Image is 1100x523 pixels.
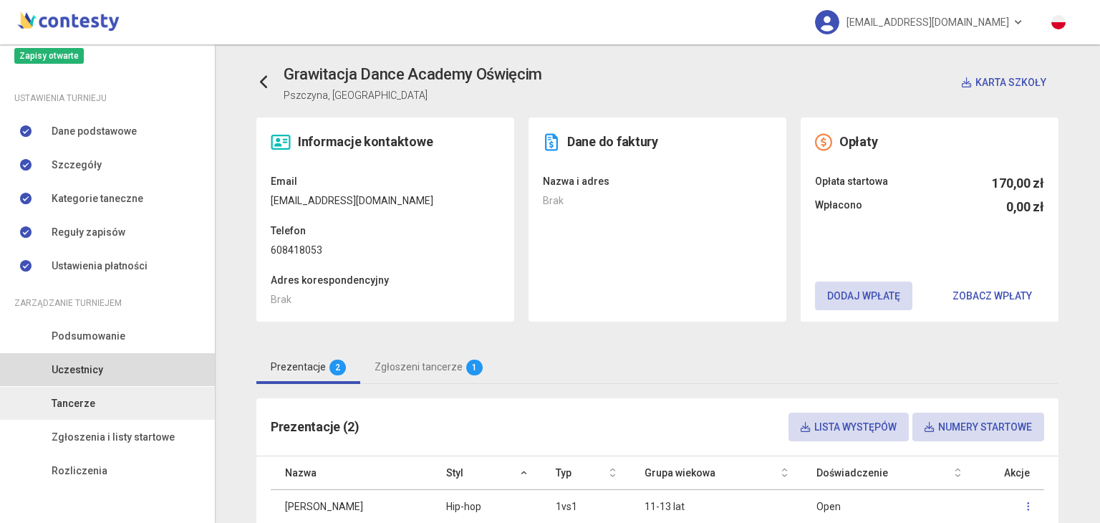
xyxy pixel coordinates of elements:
a: Zgłoszeni tancerze1 [360,350,497,384]
button: Karta szkoły [950,68,1058,97]
th: Nazwa [271,456,432,490]
dd: Brak [543,193,772,208]
a: Prezentacje2 [256,350,360,384]
div: Ustawienia turnieju [14,90,201,106]
button: Dodaj wpłatę [815,282,912,310]
button: Zobacz wpłaty [940,282,1044,310]
h5: 0,00 zł [1006,197,1044,217]
span: Dane do faktury [567,134,658,149]
dd: Brak [271,292,500,307]
span: Wpłacono [815,197,862,217]
dt: Adres korespondencyjny [271,272,500,288]
dt: Email [271,173,500,189]
dd: [EMAIL_ADDRESS][DOMAIN_NAME] [271,193,500,208]
td: 1vs1 [541,489,630,523]
img: money [815,133,832,151]
td: 11-13 lat [630,489,802,523]
span: Szczegóły [52,157,102,173]
th: Styl [432,456,541,490]
p: [PERSON_NAME] [285,499,418,514]
span: Dane podstawowe [52,123,137,139]
dd: 608418053 [271,242,500,258]
span: Opłata startowa [815,173,888,193]
dt: Telefon [271,223,500,239]
span: Zarządzanie turniejem [14,295,122,311]
td: Open [802,489,975,523]
span: Rozliczenia [52,463,107,479]
td: Hip-hop [432,489,541,523]
img: contact [271,133,291,151]
th: Doświadczenie [802,456,975,490]
h5: 170,00 zł [992,173,1044,193]
span: Tancerze [52,395,95,411]
span: Reguły zapisów [52,224,125,240]
span: Ustawienia płatności [52,258,148,274]
dt: Nazwa i adres [543,173,772,189]
span: Uczestnicy [52,362,103,378]
span: [EMAIL_ADDRESS][DOMAIN_NAME] [846,7,1009,37]
h3: Grawitacja Dance Academy Oświęcim [284,62,542,87]
th: Grupa wiekowa [630,456,802,490]
p: Pszczyna, [GEOGRAPHIC_DATA] [284,87,542,103]
span: 1 [466,360,483,375]
span: Informacje kontaktowe [298,134,433,149]
span: Kategorie taneczne [52,191,143,206]
img: invoice [543,133,560,151]
th: Typ [541,456,630,490]
button: Lista występów [788,413,909,441]
span: Podsumowanie [52,328,125,344]
span: Zgłoszenia i listy startowe [52,429,175,445]
th: Akcje [975,456,1044,490]
span: Zapisy otwarte [14,48,84,64]
span: 2 [329,360,346,375]
span: Opłaty [839,134,877,149]
span: Prezentacje (2) [271,419,360,434]
button: Numery startowe [912,413,1044,441]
